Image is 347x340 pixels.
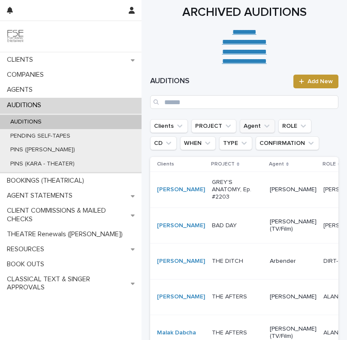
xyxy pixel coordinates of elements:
button: WHEN [180,136,216,150]
p: [PERSON_NAME] (TV/Film) [270,325,317,340]
p: AGENTS [3,86,39,94]
p: BAD DAY [212,222,263,229]
p: GREY'S ANATOMY, Ep. #2203 [212,179,263,200]
p: AGENT STATEMENTS [3,192,79,200]
p: PENDING SELF-TAPES [3,132,77,140]
p: ROLE [323,159,336,169]
p: RESOURCES [3,245,51,253]
p: Arbender [270,258,317,265]
p: BOOKINGS (THEATRICAL) [3,177,91,185]
button: CD [150,136,177,150]
span: Add New [308,78,333,84]
p: [PERSON_NAME] [270,186,317,193]
a: [PERSON_NAME] [157,222,205,229]
p: CLASSICAL TEXT & SINGER APPROVALS [3,275,131,292]
p: THEATRE Renewals ([PERSON_NAME]) [3,230,130,238]
button: Clients [150,119,188,133]
p: [PERSON_NAME] (TV/Film) [270,218,317,233]
p: [PERSON_NAME] [270,293,317,301]
button: Agent [240,119,275,133]
p: AUDITIONS [3,118,48,126]
p: PINS (KARA - THEATER) [3,160,81,168]
h1: ARCHIVED AUDITIONS [150,5,338,21]
p: PINS ([PERSON_NAME]) [3,146,82,153]
p: BOOK OUTS [3,260,51,268]
a: Malak Dabcha [157,329,196,337]
input: Search [150,95,338,109]
a: [PERSON_NAME] [157,293,205,301]
p: THE AFTERS [212,329,263,337]
p: PROJECT [211,159,235,169]
p: AUDITIONS [3,101,48,109]
button: PROJECT [191,119,236,133]
button: TYPE [219,136,252,150]
h1: AUDITIONS [150,76,288,87]
a: Add New [293,75,338,88]
p: Clients [157,159,174,169]
a: [PERSON_NAME] [157,186,205,193]
p: THE DITCH [212,258,263,265]
button: CONFIRMATION [256,136,319,150]
button: ROLE [278,119,311,133]
img: 9JgRvJ3ETPGCJDhvPVA5 [7,28,24,45]
p: Agent [269,159,284,169]
p: THE AFTERS [212,293,263,301]
p: CLIENTS [3,56,40,64]
a: [PERSON_NAME] [157,258,205,265]
p: CLIENT COMMISSIONS & MAILED CHECKS [3,207,131,223]
p: COMPANIES [3,71,51,79]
